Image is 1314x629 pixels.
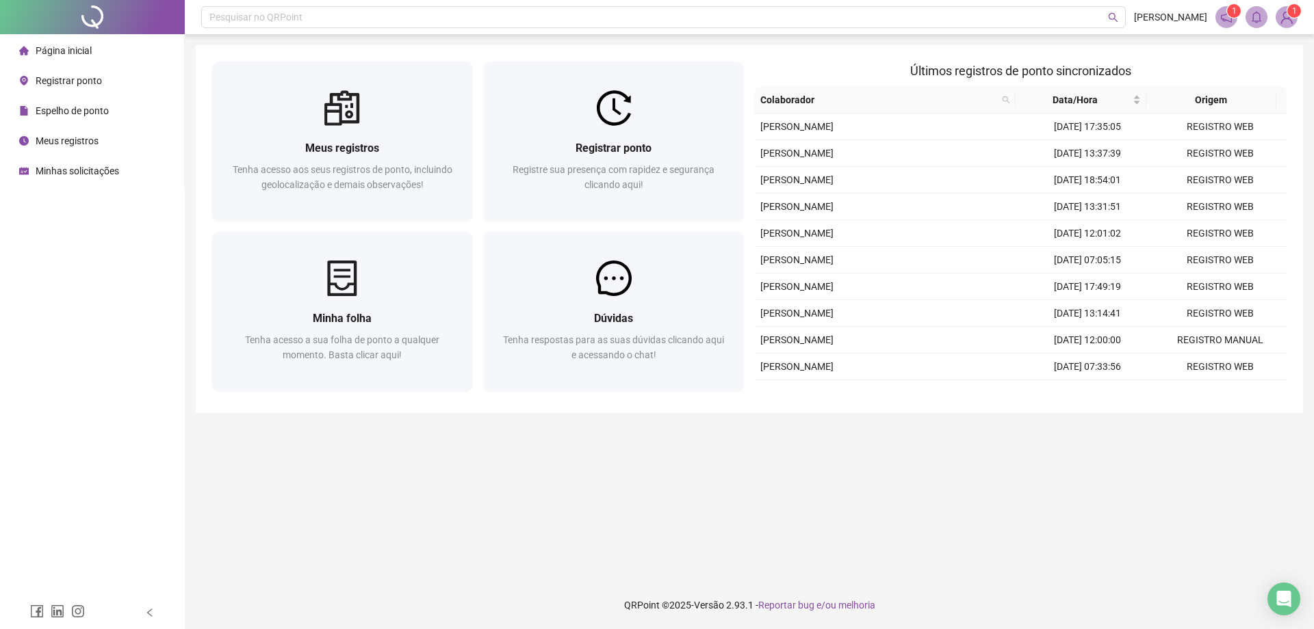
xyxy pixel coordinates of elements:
[1021,193,1154,220] td: [DATE] 13:31:51
[758,600,875,611] span: Reportar bug e/ou melhoria
[1292,6,1297,16] span: 1
[245,334,439,360] span: Tenha acesso a sua folha de ponto a qualquer momento. Basta clicar aqui!
[760,228,834,239] span: [PERSON_NAME]
[1154,167,1287,193] td: REGISTRO WEB
[760,361,834,372] span: [PERSON_NAME]
[1154,327,1287,353] td: REGISTRO MANUAL
[1154,140,1287,167] td: REGISTRO WEB
[1276,7,1297,27] img: 88525
[999,90,1013,110] span: search
[1154,247,1287,273] td: REGISTRO WEB
[305,142,379,155] span: Meus registros
[1250,11,1263,23] span: bell
[212,62,473,221] a: Meus registrosTenha acesso aos seus registros de ponto, incluindo geolocalização e demais observa...
[19,46,29,55] span: home
[760,254,834,265] span: [PERSON_NAME]
[1134,10,1207,25] span: [PERSON_NAME]
[1232,6,1237,16] span: 1
[1154,353,1287,380] td: REGISTRO WEB
[760,174,834,185] span: [PERSON_NAME]
[1108,12,1118,23] span: search
[233,164,452,190] span: Tenha acesso aos seus registros de ponto, incluindo geolocalização e demais observações!
[30,604,44,618] span: facebook
[1267,583,1300,615] div: Open Intercom Messenger
[1021,92,1130,107] span: Data/Hora
[1021,327,1154,353] td: [DATE] 12:00:00
[760,201,834,212] span: [PERSON_NAME]
[576,142,652,155] span: Registrar ponto
[513,164,714,190] span: Registre sua presença com rapidez e segurança clicando aqui!
[1002,96,1010,104] span: search
[19,166,29,176] span: schedule
[1021,300,1154,327] td: [DATE] 13:14:41
[1227,4,1241,18] sup: 1
[36,135,99,146] span: Meus registros
[185,581,1314,629] footer: QRPoint © 2025 - 2.93.1 -
[212,232,473,391] a: Minha folhaTenha acesso a sua folha de ponto a qualquer momento. Basta clicar aqui!
[760,281,834,292] span: [PERSON_NAME]
[910,64,1131,78] span: Últimos registros de ponto sincronizados
[19,136,29,146] span: clock-circle
[19,76,29,85] span: environment
[36,75,102,86] span: Registrar ponto
[1021,273,1154,300] td: [DATE] 17:49:19
[1154,193,1287,220] td: REGISTRO WEB
[694,600,724,611] span: Versão
[1146,87,1277,113] th: Origem
[1154,113,1287,140] td: REGISTRO WEB
[484,62,745,221] a: Registrar pontoRegistre sua presença com rapidez e segurança clicando aqui!
[1287,4,1301,18] sup: Atualize o seu contato no menu Meus Dados
[594,312,633,325] span: Dúvidas
[1021,353,1154,380] td: [DATE] 07:33:56
[1021,247,1154,273] td: [DATE] 07:05:15
[1154,273,1287,300] td: REGISTRO WEB
[1021,113,1154,140] td: [DATE] 17:35:05
[1154,220,1287,247] td: REGISTRO WEB
[760,308,834,319] span: [PERSON_NAME]
[36,105,109,116] span: Espelho de ponto
[1016,87,1146,113] th: Data/Hora
[36,45,92,56] span: Página inicial
[19,106,29,116] span: file
[1021,220,1154,247] td: [DATE] 12:01:02
[145,608,155,617] span: left
[1154,380,1287,407] td: REGISTRO WEB
[760,334,834,345] span: [PERSON_NAME]
[1220,11,1233,23] span: notification
[1021,140,1154,167] td: [DATE] 13:37:39
[760,121,834,132] span: [PERSON_NAME]
[36,165,119,176] span: Minhas solicitações
[760,92,996,107] span: Colaborador
[1021,167,1154,193] td: [DATE] 18:54:01
[313,312,372,325] span: Minha folha
[1021,380,1154,407] td: [DATE] 17:24:40
[51,604,64,618] span: linkedin
[71,604,85,618] span: instagram
[760,148,834,159] span: [PERSON_NAME]
[484,232,745,391] a: DúvidasTenha respostas para as suas dúvidas clicando aqui e acessando o chat!
[1154,300,1287,327] td: REGISTRO WEB
[503,334,724,360] span: Tenha respostas para as suas dúvidas clicando aqui e acessando o chat!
